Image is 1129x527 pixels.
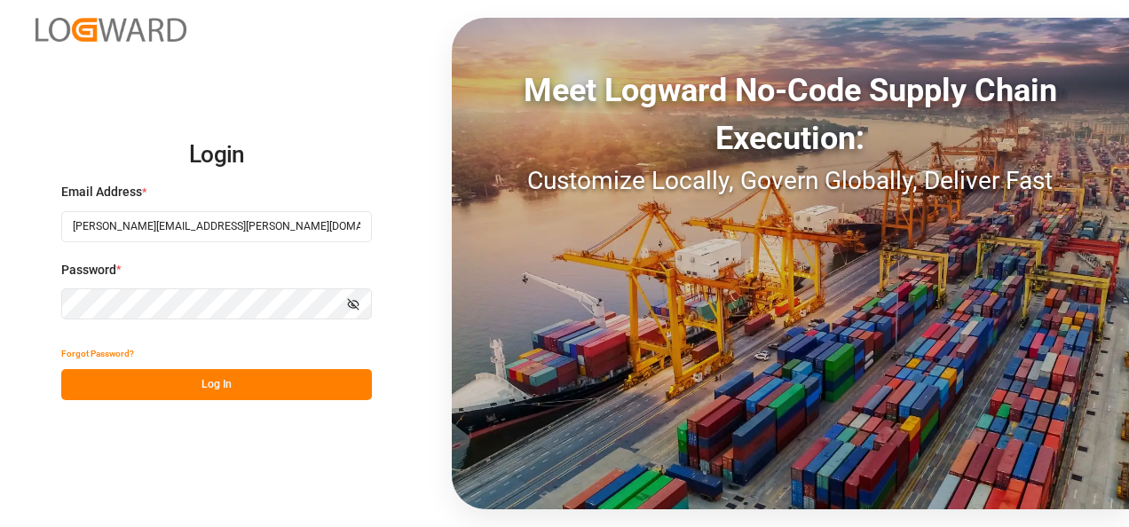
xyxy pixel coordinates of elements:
button: Log In [61,369,372,400]
span: Email Address [61,183,142,201]
div: Customize Locally, Govern Globally, Deliver Fast [452,162,1129,200]
h2: Login [61,127,372,184]
div: Meet Logward No-Code Supply Chain Execution: [452,67,1129,162]
input: Enter your email [61,211,372,242]
span: Password [61,261,116,279]
button: Forgot Password? [61,338,134,369]
img: Logward_new_orange.png [36,18,186,42]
